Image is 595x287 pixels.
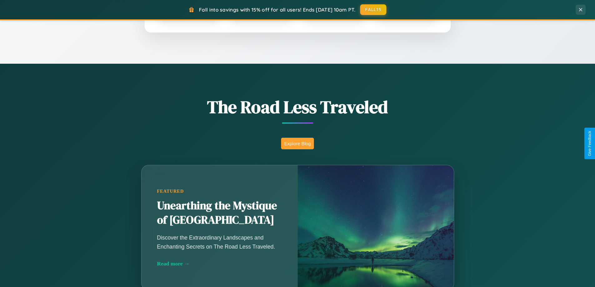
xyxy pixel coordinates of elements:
p: Discover the Extraordinary Landscapes and Enchanting Secrets on The Road Less Traveled. [157,233,282,251]
div: Give Feedback [588,131,592,156]
span: Fall into savings with 15% off for all users! Ends [DATE] 10am PT. [199,7,355,13]
h1: The Road Less Traveled [110,95,485,119]
div: Featured [157,189,282,194]
h2: Unearthing the Mystique of [GEOGRAPHIC_DATA] [157,199,282,227]
button: Explore Blog [281,138,314,149]
button: FALL15 [360,4,386,15]
div: Read more → [157,260,282,267]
